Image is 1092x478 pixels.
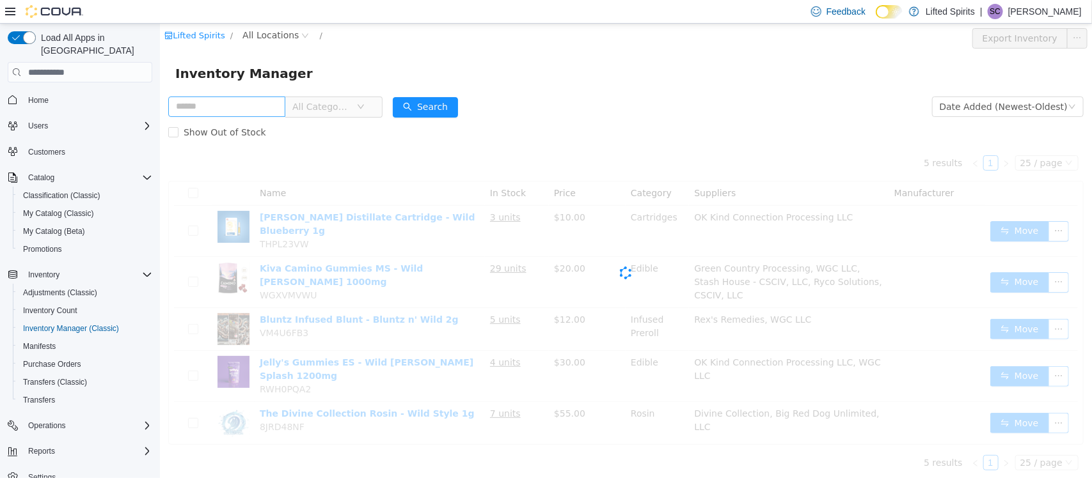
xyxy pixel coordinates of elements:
[23,91,152,107] span: Home
[18,357,86,372] a: Purchase Orders
[13,204,157,222] button: My Catalog (Classic)
[1008,4,1082,19] p: [PERSON_NAME]
[3,90,157,109] button: Home
[23,267,65,282] button: Inventory
[28,446,55,456] span: Reports
[3,143,157,161] button: Customers
[926,4,975,19] p: Lifted Spirits
[18,392,152,408] span: Transfers
[132,77,191,89] span: All Categories
[876,5,903,19] input: Dark Mode
[197,79,205,88] i: icon: down
[3,117,157,135] button: Users
[3,169,157,187] button: Catalog
[28,173,54,183] span: Catalog
[18,321,152,336] span: Inventory Manager (Classic)
[23,170,152,185] span: Catalog
[233,73,298,94] button: icon: searchSearch
[28,147,65,157] span: Customers
[159,7,162,17] span: /
[23,323,119,334] span: Inventory Manager (Classic)
[23,443,60,459] button: Reports
[13,391,157,409] button: Transfers
[18,206,99,221] a: My Catalog (Classic)
[28,95,49,105] span: Home
[18,339,61,354] a: Manifests
[18,224,152,239] span: My Catalog (Beta)
[23,144,70,160] a: Customers
[23,418,152,433] span: Operations
[19,104,111,114] span: Show Out of Stock
[23,418,71,433] button: Operations
[18,321,124,336] a: Inventory Manager (Classic)
[13,240,157,258] button: Promotions
[83,4,139,19] span: All Locations
[18,188,152,203] span: Classification (Classic)
[18,303,83,318] a: Inventory Count
[23,341,56,351] span: Manifests
[13,373,157,391] button: Transfers (Classic)
[4,8,13,16] i: icon: shop
[18,242,67,257] a: Promotions
[23,93,54,108] a: Home
[13,355,157,373] button: Purchase Orders
[812,4,908,25] button: Export Inventory
[18,374,92,390] a: Transfers (Classic)
[23,359,81,369] span: Purchase Orders
[23,443,152,459] span: Reports
[18,357,152,372] span: Purchase Orders
[23,244,62,254] span: Promotions
[988,4,1003,19] div: Sarah Colbert
[990,4,1001,19] span: SC
[3,417,157,435] button: Operations
[3,266,157,284] button: Inventory
[23,118,53,134] button: Users
[4,7,65,17] a: icon: shopLifted Spirits
[13,302,157,320] button: Inventory Count
[13,222,157,240] button: My Catalog (Beta)
[18,206,152,221] span: My Catalog (Classic)
[23,267,152,282] span: Inventory
[827,5,866,18] span: Feedback
[28,270,59,280] span: Inventory
[23,288,97,298] span: Adjustments (Classic)
[26,5,83,18] img: Cova
[908,79,916,88] i: icon: down
[23,118,152,134] span: Users
[780,73,908,93] div: Date Added (Newest-Oldest)
[907,4,928,25] button: icon: ellipsis
[23,377,87,387] span: Transfers (Classic)
[13,284,157,302] button: Adjustments (Classic)
[18,392,60,408] a: Transfers
[13,337,157,355] button: Manifests
[23,305,77,316] span: Inventory Count
[13,187,157,204] button: Classification (Classic)
[18,374,152,390] span: Transfers (Classic)
[18,224,90,239] a: My Catalog (Beta)
[18,285,152,300] span: Adjustments (Classic)
[13,320,157,337] button: Inventory Manager (Classic)
[3,442,157,460] button: Reports
[18,242,152,257] span: Promotions
[18,188,106,203] a: Classification (Classic)
[23,190,100,201] span: Classification (Classic)
[28,420,66,431] span: Operations
[23,144,152,160] span: Customers
[15,40,161,60] span: Inventory Manager
[23,226,85,236] span: My Catalog (Beta)
[36,31,152,57] span: Load All Apps in [GEOGRAPHIC_DATA]
[18,339,152,354] span: Manifests
[18,303,152,318] span: Inventory Count
[28,121,48,131] span: Users
[23,208,94,219] span: My Catalog (Classic)
[23,170,59,185] button: Catalog
[70,7,73,17] span: /
[980,4,983,19] p: |
[23,395,55,405] span: Transfers
[18,285,102,300] a: Adjustments (Classic)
